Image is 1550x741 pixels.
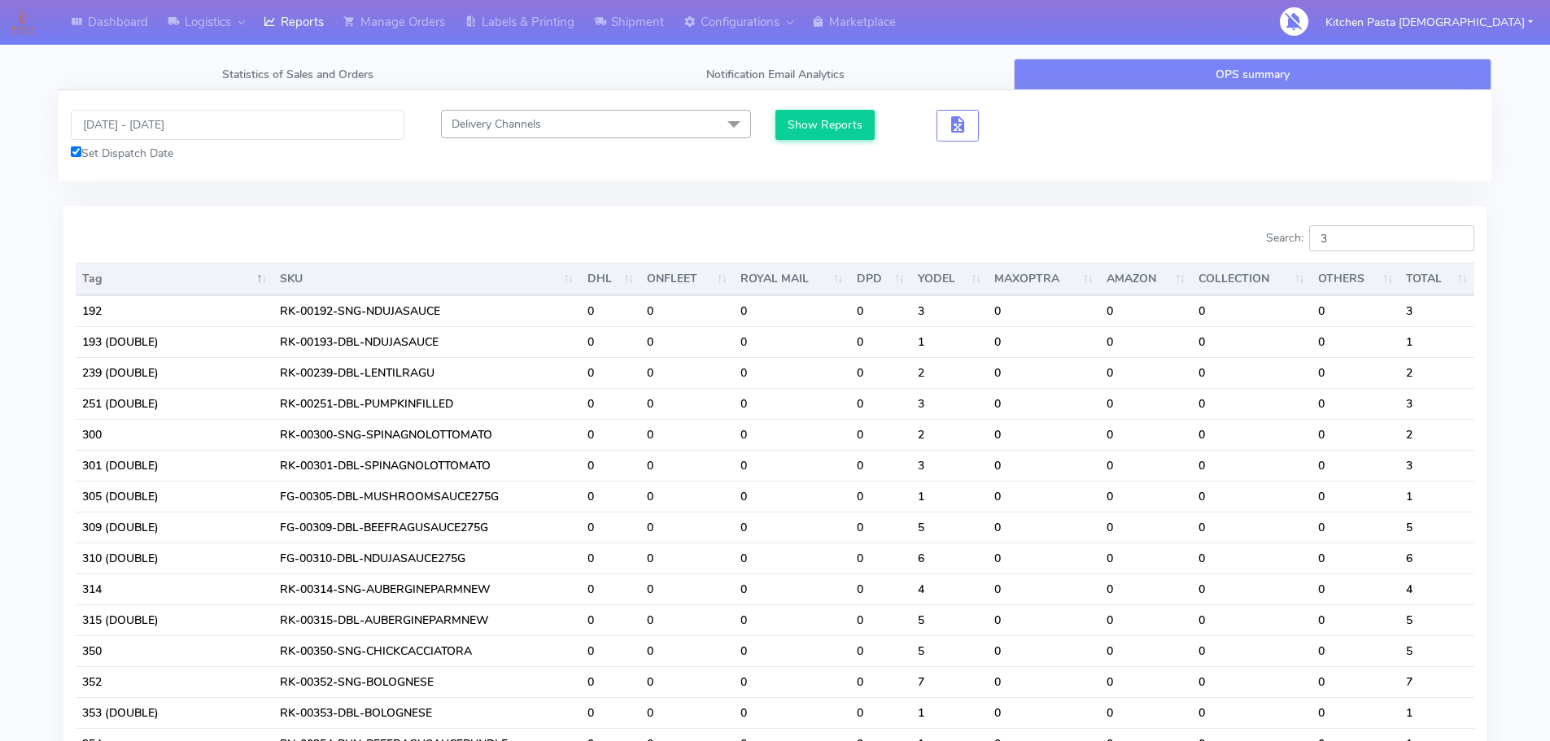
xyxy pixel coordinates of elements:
td: 0 [734,512,850,543]
td: 0 [734,450,850,481]
td: 0 [1100,666,1192,697]
td: 0 [1192,450,1312,481]
td: 0 [640,326,734,357]
td: 0 [1192,604,1312,635]
td: 305 (DOUBLE) [76,481,273,512]
span: Notification Email Analytics [706,67,845,82]
td: RK-00314-SNG-AUBERGINEPARMNEW [273,573,580,604]
td: 0 [581,512,641,543]
td: 192 [76,295,273,326]
td: 0 [640,573,734,604]
td: 0 [1312,666,1399,697]
td: 310 (DOUBLE) [76,543,273,573]
td: 0 [1312,388,1399,419]
td: 0 [581,419,641,450]
span: Delivery Channels [452,116,541,132]
td: 0 [734,419,850,450]
td: 0 [734,357,850,388]
td: 0 [734,326,850,357]
td: FG-00305-DBL-MUSHROOMSAUCE275G [273,481,580,512]
td: 0 [640,604,734,635]
td: 0 [640,419,734,450]
td: 0 [988,388,1100,419]
td: 0 [988,543,1100,573]
td: 0 [988,481,1100,512]
div: Set Dispatch Date [71,145,404,162]
td: 5 [1399,635,1474,666]
td: 0 [640,295,734,326]
td: 0 [1312,573,1399,604]
td: 0 [988,295,1100,326]
input: Pick the Daterange [71,110,404,140]
td: 0 [640,481,734,512]
th: OTHERS : activate to sort column ascending [1312,263,1399,295]
td: 0 [850,481,911,512]
td: 7 [1399,666,1474,697]
td: 0 [1100,481,1192,512]
td: 0 [1100,388,1192,419]
td: 0 [988,666,1100,697]
td: 1 [1399,481,1474,512]
td: 0 [1100,604,1192,635]
td: 0 [581,295,641,326]
td: 0 [734,604,850,635]
td: 0 [640,450,734,481]
td: RK-00251-DBL-PUMPKINFILLED [273,388,580,419]
td: 1 [1399,697,1474,728]
span: Statistics of Sales and Orders [222,67,373,82]
td: 0 [850,326,911,357]
td: 0 [1192,419,1312,450]
td: 1 [911,326,988,357]
td: 0 [1312,326,1399,357]
td: RK-00352-SNG-BOLOGNESE [273,666,580,697]
td: 3 [1399,295,1474,326]
td: 0 [1312,604,1399,635]
td: 1 [911,481,988,512]
td: 0 [988,450,1100,481]
td: RK-00350-SNG-CHICKCACCIATORA [273,635,580,666]
td: 3 [1399,388,1474,419]
input: Search: [1309,225,1474,251]
td: 0 [581,357,641,388]
th: Tag: activate to sort column descending [76,263,273,295]
th: ONFLEET : activate to sort column ascending [640,263,734,295]
td: 0 [988,573,1100,604]
td: 0 [850,635,911,666]
th: AMAZON : activate to sort column ascending [1100,263,1192,295]
td: 0 [850,512,911,543]
td: 0 [850,295,911,326]
td: 4 [1399,573,1474,604]
td: 353 (DOUBLE) [76,697,273,728]
td: 0 [581,450,641,481]
td: 0 [581,666,641,697]
td: 0 [850,450,911,481]
td: 0 [850,573,911,604]
td: 7 [911,666,988,697]
button: Show Reports [775,110,875,140]
td: 0 [1100,635,1192,666]
td: 0 [850,357,911,388]
td: 0 [988,697,1100,728]
td: 0 [1100,543,1192,573]
td: 0 [734,295,850,326]
td: 0 [1100,573,1192,604]
td: 350 [76,635,273,666]
td: 3 [911,295,988,326]
td: 1 [911,697,988,728]
td: 0 [1312,295,1399,326]
td: 0 [1192,357,1312,388]
td: 0 [581,326,641,357]
td: 0 [1192,295,1312,326]
td: 300 [76,419,273,450]
td: 0 [1312,419,1399,450]
td: 0 [640,666,734,697]
td: RK-00315-DBL-AUBERGINEPARMNEW [273,604,580,635]
th: ROYAL MAIL : activate to sort column ascending [734,263,850,295]
td: 0 [850,543,911,573]
td: 0 [581,604,641,635]
td: 5 [911,512,988,543]
td: 301 (DOUBLE) [76,450,273,481]
td: 309 (DOUBLE) [76,512,273,543]
td: RK-00300-SNG-SPINAGNOLOTTOMATO [273,419,580,450]
td: 3 [911,450,988,481]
